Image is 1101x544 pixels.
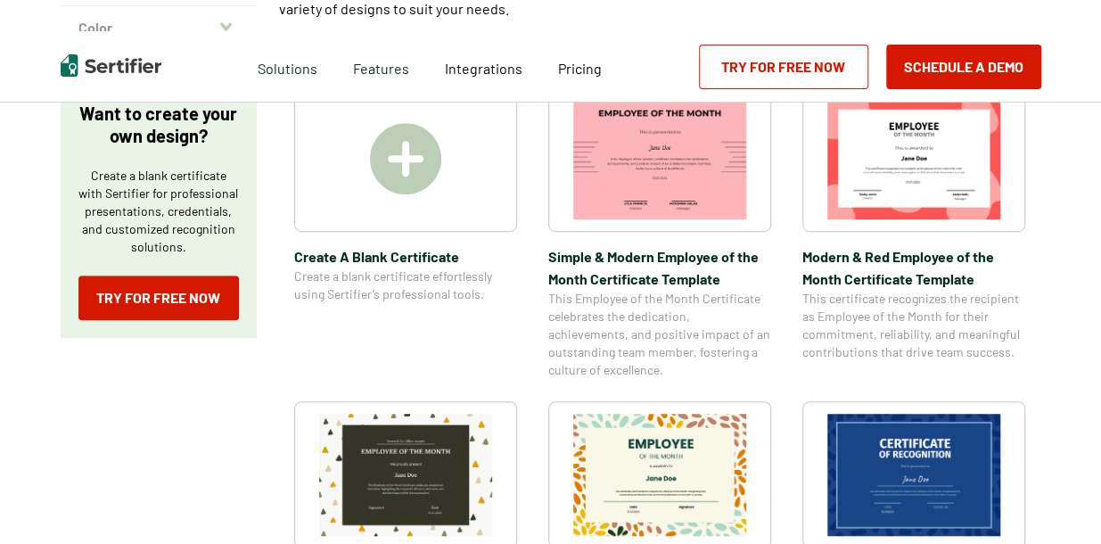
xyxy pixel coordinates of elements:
[353,55,409,78] span: Features
[319,414,492,536] img: Simple & Colorful Employee of the Month Certificate Template
[445,60,522,77] span: Integrations
[827,97,1000,219] img: Modern & Red Employee of the Month Certificate Template
[445,55,522,78] a: Integrations
[370,123,441,194] img: Create A Blank Certificate
[827,414,1000,536] img: Modern Dark Blue Employee of the Month Certificate Template
[573,97,746,219] img: Simple & Modern Employee of the Month Certificate Template
[558,60,602,77] span: Pricing
[802,290,1025,361] span: This certificate recognizes the recipient as Employee of the Month for their commitment, reliabil...
[699,45,868,89] a: Try for Free Now
[78,103,239,147] p: Want to create your own design?
[294,245,517,268] span: Create A Blank Certificate
[802,245,1025,290] span: Modern & Red Employee of the Month Certificate Template
[548,85,771,379] a: Simple & Modern Employee of the Month Certificate TemplateSimple & Modern Employee of the Month C...
[802,85,1025,379] a: Modern & Red Employee of the Month Certificate TemplateModern & Red Employee of the Month Certifi...
[573,414,746,536] img: Simple and Patterned Employee of the Month Certificate Template
[558,55,602,78] a: Pricing
[548,290,771,379] span: This Employee of the Month Certificate celebrates the dedication, achievements, and positive impa...
[886,45,1041,89] button: Schedule a Demo
[61,54,161,77] img: Sertifier | Digital Credentialing Platform
[258,55,317,78] span: Solutions
[78,276,239,320] a: Try for Free Now
[548,245,771,290] span: Simple & Modern Employee of the Month Certificate Template
[78,167,239,256] p: Create a blank certificate with Sertifier for professional presentations, credentials, and custom...
[61,6,257,49] button: Color
[294,268,517,303] span: Create a blank certificate effortlessly using Sertifier’s professional tools.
